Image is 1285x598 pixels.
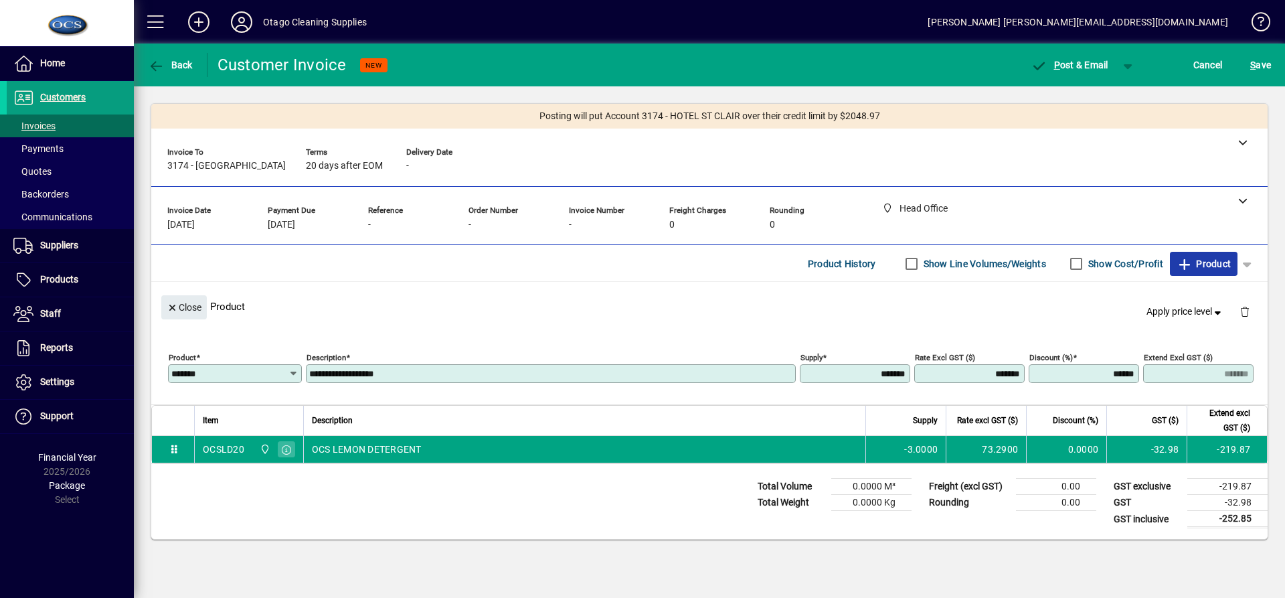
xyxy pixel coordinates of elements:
span: Support [40,410,74,421]
span: - [406,161,409,171]
span: Head Office [256,442,272,457]
a: Settings [7,366,134,399]
a: Reports [7,331,134,365]
td: 0.0000 M³ [831,479,912,495]
span: Suppliers [40,240,78,250]
span: Payments [13,143,64,154]
button: Profile [220,10,263,34]
button: Back [145,53,196,77]
span: [DATE] [167,220,195,230]
button: Post & Email [1024,53,1115,77]
span: Apply price level [1146,305,1224,319]
td: -219.87 [1187,436,1267,463]
span: Item [203,413,219,428]
td: 0.0000 [1026,436,1106,463]
span: Quotes [13,166,52,177]
mat-label: Discount (%) [1029,353,1073,362]
label: Show Line Volumes/Weights [921,257,1046,271]
span: Staff [40,308,61,319]
span: Product [1177,253,1231,275]
span: Product History [808,253,876,275]
td: -32.98 [1106,436,1187,463]
span: - [468,220,471,230]
span: Products [40,274,78,285]
span: Posting will put Account 3174 - HOTEL ST CLAIR over their credit limit by $2048.97 [539,109,880,123]
span: Back [148,60,193,70]
button: Delete [1229,295,1261,327]
td: 0.00 [1016,495,1096,511]
a: Invoices [7,115,134,137]
span: Supply [913,413,938,428]
button: Apply price level [1141,300,1229,324]
app-page-header-button: Delete [1229,305,1261,317]
a: Knowledge Base [1241,3,1268,46]
span: 20 days after EOM [306,161,383,171]
span: Reports [40,342,73,353]
app-page-header-button: Close [158,301,210,313]
app-page-header-button: Back [134,53,207,77]
span: Settings [40,376,74,387]
a: Communications [7,206,134,228]
span: Communications [13,212,92,222]
span: P [1054,60,1060,70]
td: 0.00 [1016,479,1096,495]
td: 0.0000 Kg [831,495,912,511]
span: ost & Email [1031,60,1108,70]
td: GST inclusive [1107,511,1187,528]
a: Home [7,47,134,80]
span: ave [1250,54,1271,76]
mat-label: Description [307,353,346,362]
div: Product [151,282,1268,331]
td: Total Volume [751,479,831,495]
span: - [569,220,572,230]
div: OCSLD20 [203,443,244,456]
span: S [1250,60,1256,70]
span: 3174 - [GEOGRAPHIC_DATA] [167,161,286,171]
a: Staff [7,297,134,331]
span: Package [49,480,85,491]
span: Cancel [1193,54,1223,76]
span: 0 [669,220,675,230]
span: OCS LEMON DETERGENT [312,443,422,456]
span: Home [40,58,65,68]
div: [PERSON_NAME] [PERSON_NAME][EMAIL_ADDRESS][DOMAIN_NAME] [928,11,1228,33]
td: Total Weight [751,495,831,511]
button: Add [177,10,220,34]
mat-label: Product [169,353,196,362]
button: Cancel [1190,53,1226,77]
td: GST [1107,495,1187,511]
span: 0 [770,220,775,230]
span: Customers [40,92,86,102]
td: Freight (excl GST) [922,479,1016,495]
span: Financial Year [38,452,96,463]
a: Quotes [7,160,134,183]
td: -219.87 [1187,479,1268,495]
span: Invoices [13,121,56,131]
a: Support [7,400,134,433]
mat-label: Rate excl GST ($) [915,353,975,362]
a: Backorders [7,183,134,206]
button: Close [161,295,207,319]
span: Rate excl GST ($) [957,413,1018,428]
td: Rounding [922,495,1016,511]
button: Product [1170,252,1237,276]
span: Extend excl GST ($) [1195,406,1250,435]
span: Close [167,297,201,319]
span: [DATE] [268,220,295,230]
div: Customer Invoice [218,54,347,76]
a: Suppliers [7,229,134,263]
span: NEW [365,61,382,70]
span: Discount (%) [1053,413,1098,428]
td: -252.85 [1187,511,1268,528]
label: Show Cost/Profit [1086,257,1163,271]
span: GST ($) [1152,413,1179,428]
button: Save [1247,53,1274,77]
span: - [368,220,371,230]
div: Otago Cleaning Supplies [263,11,367,33]
span: Backorders [13,189,69,200]
td: GST exclusive [1107,479,1187,495]
a: Payments [7,137,134,160]
a: Products [7,263,134,297]
span: Description [312,413,353,428]
td: -32.98 [1187,495,1268,511]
